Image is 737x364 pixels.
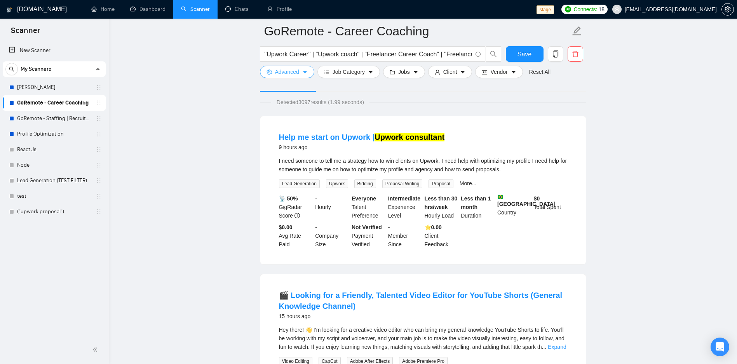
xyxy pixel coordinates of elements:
[387,223,423,249] div: Member Since
[275,68,299,76] span: Advanced
[497,194,556,207] b: [GEOGRAPHIC_DATA]
[383,66,425,78] button: folderJobscaret-down
[486,51,501,57] span: search
[534,195,540,202] b: $ 0
[260,66,314,78] button: settingAdvancedcaret-down
[277,223,314,249] div: Avg Rate Paid
[423,194,460,220] div: Hourly Load
[486,46,501,62] button: search
[17,111,91,126] a: GoRemote - Staffing | Recruitment
[96,115,102,122] span: holder
[279,291,563,310] a: 🎬 Looking for a Friendly, Talented Video Editor for YouTube Shorts (General Knowledge Channel)
[425,224,442,230] b: ⭐️ 0.00
[425,195,458,210] b: Less than 30 hrs/week
[460,180,477,186] a: More...
[264,21,570,41] input: Scanner name...
[565,6,571,12] img: upwork-logo.png
[333,68,365,76] span: Job Category
[388,195,420,202] b: Intermediate
[96,209,102,215] span: holder
[225,6,252,12] a: messageChats
[721,3,734,16] button: setting
[317,66,380,78] button: barsJob Categorycaret-down
[294,213,300,218] span: info-circle
[96,100,102,106] span: holder
[398,68,410,76] span: Jobs
[435,69,440,75] span: user
[314,194,350,220] div: Hourly
[17,95,91,111] a: GoRemote - Career Coaching
[496,194,532,220] div: Country
[511,69,516,75] span: caret-down
[461,195,491,210] b: Less than 1 month
[382,179,423,188] span: Proposal Writing
[548,46,563,62] button: copy
[17,142,91,157] a: React Js
[354,179,376,188] span: Bidding
[326,179,348,188] span: Upwork
[711,338,729,356] div: Open Intercom Messenger
[476,52,481,57] span: info-circle
[279,179,320,188] span: Lead Generation
[475,66,523,78] button: idcardVendorcaret-down
[568,46,583,62] button: delete
[548,51,563,57] span: copy
[96,193,102,199] span: holder
[279,133,445,141] a: Help me start on Upwork |Upwork consultant
[315,195,317,202] b: -
[130,6,166,12] a: dashboardDashboard
[542,344,547,350] span: ...
[279,157,567,174] div: I need someone to tell me a strategy how to win clients on Upwork. I need help with optimizing my...
[3,43,106,58] li: New Scanner
[17,157,91,173] a: Node
[324,69,329,75] span: bars
[350,223,387,249] div: Payment Verified
[429,179,453,188] span: Proposal
[271,98,369,106] span: Detected 3097 results (1.99 seconds)
[96,178,102,184] span: holder
[352,224,382,230] b: Not Verified
[387,194,423,220] div: Experience Level
[314,223,350,249] div: Company Size
[279,224,293,230] b: $0.00
[5,63,18,75] button: search
[3,61,106,219] li: My Scanners
[17,173,91,188] a: Lead Generation (TEST FILTER)
[279,326,567,351] div: Hey there! 👋 I’m looking for a creative video editor who can bring my general knowledge YouTube S...
[91,6,115,12] a: homeHome
[443,68,457,76] span: Client
[517,49,531,59] span: Save
[548,344,566,350] a: Expand
[722,6,734,12] span: setting
[96,131,102,137] span: holder
[428,66,472,78] button: userClientcaret-down
[506,46,544,62] button: Save
[532,194,569,220] div: Total Spent
[498,194,503,200] img: 🇧🇷
[375,133,444,141] mark: Upwork consultant
[96,162,102,168] span: holder
[279,312,567,321] div: 15 hours ago
[267,69,272,75] span: setting
[572,26,582,36] span: edit
[423,223,460,249] div: Client Feedback
[17,188,91,204] a: test
[7,3,12,16] img: logo
[413,69,418,75] span: caret-down
[21,61,51,77] span: My Scanners
[6,66,17,72] span: search
[96,146,102,153] span: holder
[279,143,445,152] div: 9 hours ago
[368,69,373,75] span: caret-down
[388,224,390,230] b: -
[96,84,102,91] span: holder
[9,43,99,58] a: New Scanner
[614,7,620,12] span: user
[302,69,308,75] span: caret-down
[529,68,551,76] a: Reset All
[490,68,507,76] span: Vendor
[17,126,91,142] a: Profile Optimization
[599,5,605,14] span: 18
[350,194,387,220] div: Talent Preference
[573,5,597,14] span: Connects:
